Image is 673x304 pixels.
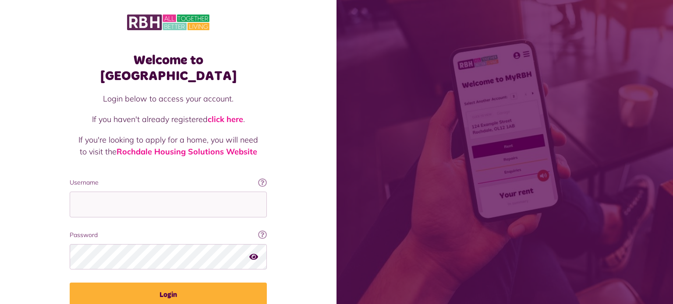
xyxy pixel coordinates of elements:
label: Username [70,178,267,187]
p: If you haven't already registered . [78,113,258,125]
a: Rochdale Housing Solutions Website [117,147,257,157]
h1: Welcome to [GEOGRAPHIC_DATA] [70,52,267,84]
a: click here [208,114,243,124]
p: Login below to access your account. [78,93,258,105]
label: Password [70,231,267,240]
img: MyRBH [127,13,209,31]
p: If you're looking to apply for a home, you will need to visit the [78,134,258,157]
